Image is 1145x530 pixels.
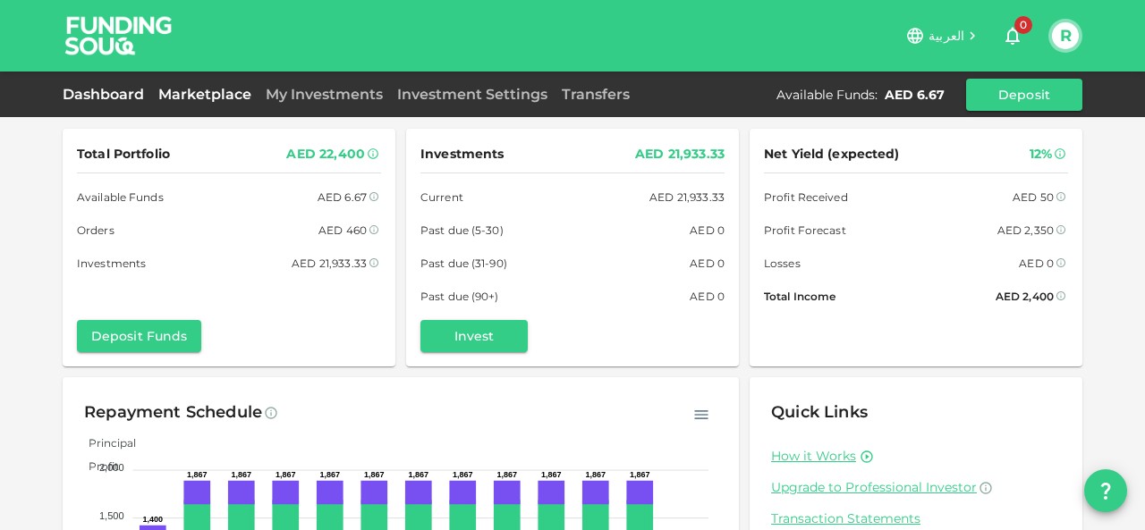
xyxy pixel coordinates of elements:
[929,28,964,44] span: العربية
[390,86,555,103] a: Investment Settings
[764,143,900,165] span: Net Yield (expected)
[690,287,725,306] div: AED 0
[318,221,367,240] div: AED 460
[420,254,507,273] span: Past due (31-90)
[555,86,637,103] a: Transfers
[420,143,504,165] span: Investments
[764,254,801,273] span: Losses
[771,479,977,495] span: Upgrade to Professional Investor
[1052,22,1079,49] button: R
[885,86,945,104] div: AED 6.67
[318,188,367,206] div: AED 6.67
[635,143,725,165] div: AED 21,933.33
[75,436,136,450] span: Principal
[63,86,151,103] a: Dashboard
[995,18,1030,54] button: 0
[649,188,725,206] div: AED 21,933.33
[764,188,848,206] span: Profit Received
[77,221,114,240] span: Orders
[1084,469,1127,512] button: question
[420,320,528,352] button: Invest
[771,479,1061,496] a: Upgrade to Professional Investor
[690,221,725,240] div: AED 0
[996,287,1054,306] div: AED 2,400
[420,188,463,206] span: Current
[690,254,725,273] div: AED 0
[77,254,146,273] span: Investments
[84,399,262,427] div: Repayment Schedule
[1014,16,1032,34] span: 0
[1019,254,1054,273] div: AED 0
[997,221,1054,240] div: AED 2,350
[764,287,835,306] span: Total Income
[1030,143,1052,165] div: 12%
[966,79,1082,111] button: Deposit
[420,287,499,306] span: Past due (90+)
[99,510,124,521] tspan: 1,500
[771,448,856,465] a: How it Works
[776,86,878,104] div: Available Funds :
[77,143,170,165] span: Total Portfolio
[420,221,504,240] span: Past due (5-30)
[75,459,119,473] span: Profit
[99,462,124,473] tspan: 2,000
[771,510,1061,527] a: Transaction Statements
[292,254,367,273] div: AED 21,933.33
[1013,188,1054,206] div: AED 50
[259,86,390,103] a: My Investments
[151,86,259,103] a: Marketplace
[77,188,164,206] span: Available Funds
[77,320,201,352] button: Deposit Funds
[764,221,846,240] span: Profit Forecast
[286,143,365,165] div: AED 22,400
[771,402,868,422] span: Quick Links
